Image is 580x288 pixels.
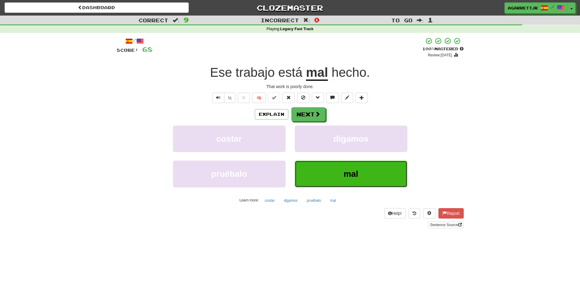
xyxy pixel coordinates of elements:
button: Help! [384,208,406,219]
button: Report [438,208,463,219]
span: está [278,65,302,80]
strong: Legacy Fast Track [280,27,313,31]
span: 9 [184,16,189,23]
button: pruébalo [304,196,325,205]
button: Play sentence audio (ctl+space) [212,93,224,103]
button: Add to collection (alt+a) [356,93,368,103]
button: Reset to 0% Mastered (alt+r) [283,93,295,103]
u: mal [306,65,328,81]
span: . [328,65,370,80]
small: Review: [DATE] [428,53,452,57]
span: Score: [117,48,139,53]
button: Next [291,107,325,121]
span: : [303,18,310,23]
span: agarrettjr [508,5,538,11]
button: pruébalo [173,161,286,187]
span: 68 [142,45,153,53]
span: To go [391,17,413,23]
button: mal [327,196,339,205]
button: Set this sentence to 100% Mastered (alt+m) [268,93,280,103]
div: Mastered [422,46,464,52]
span: Ese [210,65,232,80]
small: Learn more: [239,198,259,202]
a: Sentence Source [428,222,463,228]
button: digamos [280,196,301,205]
button: ½ [224,93,236,103]
a: Clozemaster [198,2,382,13]
button: Round history (alt+y) [409,208,420,219]
button: 🧠 [252,93,265,103]
span: Incorrect [261,17,299,23]
span: : [417,18,424,23]
div: That work is poorly done. [117,84,464,90]
span: / [551,5,554,9]
span: trabajo [236,65,275,80]
button: costar [262,196,278,205]
a: Dashboard [5,2,189,13]
button: Grammar (alt+g) [312,93,324,103]
button: Ignore sentence (alt+i) [297,93,309,103]
span: Correct [139,17,168,23]
div: Text-to-speech controls [211,93,236,103]
span: : [173,18,179,23]
span: hecho [332,65,366,80]
button: digamos [295,126,407,152]
button: costar [173,126,286,152]
span: 0 [314,16,319,23]
span: 1 [428,16,433,23]
button: mal [295,161,407,187]
span: digamos [333,134,368,144]
div: / [117,37,153,45]
span: pruébalo [211,169,247,179]
button: Explain [255,109,288,119]
span: 100 % [422,46,434,51]
button: Discuss sentence (alt+u) [326,93,339,103]
a: agarrettjr / [504,2,568,13]
button: Favorite sentence (alt+f) [238,93,250,103]
span: costar [216,134,242,144]
span: mal [343,169,358,179]
button: Edit sentence (alt+d) [341,93,353,103]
